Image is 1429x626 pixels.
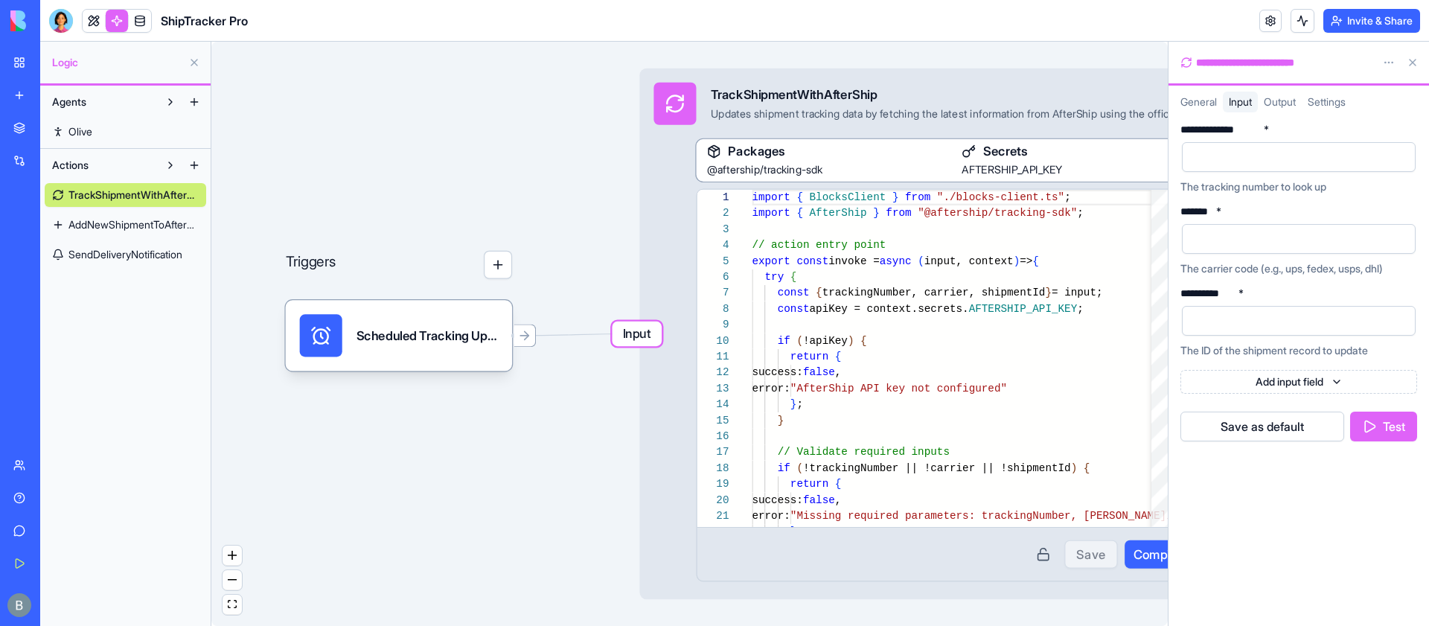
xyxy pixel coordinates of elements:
[835,478,842,491] span: {
[697,508,729,524] div: 21
[835,351,842,363] span: {
[639,68,1355,600] div: InputTrackShipmentWithAfterShipUpdates shipment tracking data by fetching the latest information ...
[790,478,828,491] span: return
[1229,95,1252,108] span: Input
[516,333,636,335] g: Edge from 68dab012a8209597bb886a7b to 68daafe80d1127d8d4958685
[707,163,823,176] span: @aftership/tracking-sdk
[711,86,1242,103] div: TrackShipmentWithAfterShip
[697,317,729,333] div: 9
[223,595,242,615] button: fit view
[1052,287,1103,299] span: = input;
[803,462,1071,475] span: !trackingNumber || !carrier || !shipmentId
[697,205,729,221] div: 2
[1180,261,1417,276] div: The carrier code (e.g., ups, fedex, usps, dhl)
[796,255,828,268] span: const
[778,303,810,316] span: const
[68,188,199,202] span: TrackShipmentWithAfterShip
[752,367,803,380] span: success:
[697,253,729,269] div: 5
[778,287,810,299] span: const
[697,429,729,444] div: 16
[1020,255,1032,268] span: =>
[796,398,803,411] span: ;
[697,237,729,253] div: 4
[612,322,662,346] span: Input
[161,12,248,30] span: ShipTracker Pro
[816,287,822,299] span: {
[1077,303,1084,316] span: ;
[728,143,784,161] span: Packages
[969,303,1078,316] span: AFTERSHIP_API_KEY
[1032,255,1039,268] span: {
[1180,370,1417,394] button: Add input field
[983,143,1027,161] span: Secrets
[697,349,729,365] div: 11
[822,287,1046,299] span: trackingNumber, carrier, shipmentId
[697,492,729,508] div: 20
[697,269,729,285] div: 6
[223,570,242,590] button: zoom out
[828,255,880,268] span: invoke =
[10,10,103,31] img: logo
[778,462,790,475] span: if
[796,462,803,475] span: (
[918,255,924,268] span: (
[752,255,790,268] span: export
[790,271,797,284] span: {
[796,191,803,204] span: {
[1084,462,1090,475] span: {
[1134,546,1205,563] span: Compile App
[45,243,206,266] a: SendDeliveryNotification
[697,333,729,348] div: 10
[1180,95,1217,108] span: General
[918,207,1077,220] span: "@aftership/tracking-sdk"
[835,494,842,507] span: ,
[1308,95,1346,108] span: Settings
[697,444,729,460] div: 17
[697,365,729,380] div: 12
[848,335,854,348] span: )
[697,476,729,492] div: 19
[765,271,784,284] span: try
[790,510,1166,523] span: "Missing required parameters: trackingNumber, [PERSON_NAME]
[45,120,206,144] a: Olive
[803,494,835,507] span: false
[796,526,803,539] span: ;
[752,191,790,204] span: import
[223,546,242,566] button: zoom in
[45,213,206,237] a: AddNewShipmentToAfterShip
[1045,287,1052,299] span: }
[1064,191,1071,204] span: ;
[962,163,1063,176] span: AFTERSHIP_API_KEY
[697,301,729,316] div: 8
[45,90,159,114] button: Agents
[752,494,803,507] span: success:
[752,239,886,252] span: // action entry point
[697,461,729,476] div: 18
[1071,462,1078,475] span: )
[52,95,86,109] span: Agents
[1014,255,1020,268] span: )
[286,251,336,279] p: Triggers
[752,510,790,523] span: error:
[68,217,199,232] span: AddNewShipmentToAfterShip
[286,300,512,371] div: Scheduled Tracking UpdatesTrigger
[1180,412,1344,441] button: Save as default
[697,381,729,397] div: 13
[286,194,512,371] div: Triggers
[810,207,867,220] span: AfterShip
[790,351,828,363] span: return
[880,255,912,268] span: async
[778,415,784,427] span: }
[892,191,899,204] span: }
[796,207,803,220] span: {
[860,335,867,348] span: {
[697,412,729,428] div: 15
[697,190,729,205] div: 1
[697,397,729,412] div: 14
[357,327,498,345] div: Scheduled Tracking UpdatesTrigger
[924,255,1014,268] span: input, context
[68,124,92,139] span: Olive
[790,383,1007,395] span: "AfterShip API key not configured"
[1180,343,1417,358] div: The ID of the shipment record to update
